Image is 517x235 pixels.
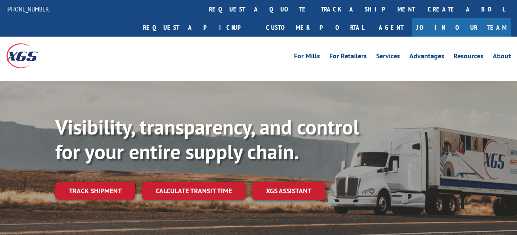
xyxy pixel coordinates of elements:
a: XGS ASSISTANT [252,182,325,200]
a: Services [376,53,400,62]
a: About [493,53,511,62]
a: Advantages [409,53,444,62]
a: For Retailers [329,53,367,62]
a: Request a pickup [137,18,260,37]
a: Calculate transit time [142,182,246,200]
a: For Mills [294,53,320,62]
a: Resources [454,53,483,62]
b: Visibility, transparency, and control for your entire supply chain. [55,114,359,165]
a: Agent [370,18,412,37]
a: Customer Portal [260,18,370,37]
a: Track shipment [55,182,135,200]
a: Join Our Team [412,18,511,37]
a: [PHONE_NUMBER] [6,5,51,13]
